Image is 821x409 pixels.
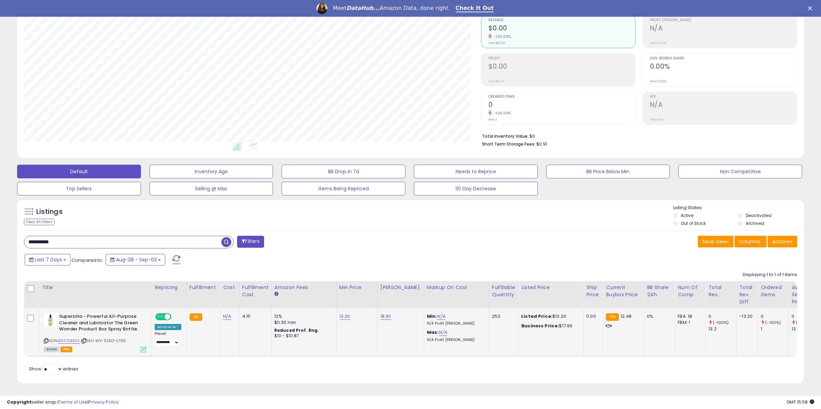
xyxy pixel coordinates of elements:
div: 13.2 [708,326,736,332]
b: Reduced Prof. Rng. [274,327,319,333]
div: Fulfillable Quantity [492,284,516,298]
div: Amazon AI * [155,324,181,330]
button: Aug-28 - Sep-03 [106,254,165,265]
span: Ordered Items [488,95,635,99]
button: Default [17,165,141,178]
div: 0% [647,313,669,319]
small: (-100%) [796,320,812,325]
a: Terms of Use [58,399,88,405]
small: FBA [606,313,618,321]
button: BB Drop in 7d [282,165,405,178]
b: Total Inventory Value: [482,133,529,139]
div: 0.00 [586,313,598,319]
button: Non Competitive [678,165,802,178]
small: FBA [190,313,202,321]
label: Deactivated [746,213,771,218]
button: Filters [237,236,264,248]
span: Revenue [488,18,635,22]
div: Ordered Items [761,284,786,298]
div: $17.99 [521,323,578,329]
button: 30 Day Decrease [414,182,538,195]
div: 0 [761,313,789,319]
i: DataHub... [347,5,380,11]
h2: 0 [488,101,635,110]
div: 0 [792,313,819,319]
p: N/A Profit [PERSON_NAME] [427,321,484,326]
div: 4.15 [242,313,266,319]
div: Amazon Fees [274,284,334,291]
b: Listed Price: [521,313,552,319]
div: ASIN: [44,313,146,351]
div: seller snap | | [7,399,119,406]
span: OFF [170,314,181,320]
b: Business Price: [521,323,559,329]
div: Displaying 1 to 1 of 1 items [743,272,797,278]
div: FBM: 1 [678,319,700,326]
button: Save View [698,236,733,247]
small: Prev: $13.20 [488,41,505,45]
small: Prev: 0.00% [650,41,666,45]
button: Actions [768,236,797,247]
a: Check It Out [456,5,494,12]
div: 1 [761,326,789,332]
div: FBA: 18 [678,313,700,319]
span: ROI [650,95,797,99]
span: | SKU: WV-525O-UT95 [81,338,126,343]
img: Profile image for Georgie [316,3,327,14]
div: Meet Amazon Data, done right. [333,5,450,12]
div: Fulfillment Cost [242,284,269,298]
button: Items Being Repriced [282,182,405,195]
button: Selling @ Max [149,182,273,195]
div: Close [808,6,815,10]
div: Listed Price [521,284,581,291]
th: The percentage added to the cost of goods (COGS) that forms the calculator for Min & Max prices. [424,281,489,308]
b: Max: [427,329,439,336]
div: Cost [223,284,236,291]
div: $13.20 [521,313,578,319]
div: Title [42,284,149,291]
label: Active [681,213,693,218]
span: All listings currently available for purchase on Amazon [44,346,60,352]
span: $0.91 [536,141,547,147]
h2: $0.00 [488,63,635,72]
div: BB Share 24h. [647,284,672,298]
b: Min: [427,313,437,319]
b: Short Term Storage Fees: [482,141,535,147]
label: Archived [746,220,764,226]
label: Out of Stock [681,220,706,226]
h2: 0.00% [650,63,797,72]
a: 18.90 [380,313,391,320]
span: Avg. Buybox Share [650,57,797,60]
small: Amazon Fees. [274,291,278,297]
div: Markup on Cost [427,284,486,291]
a: N/A [439,329,447,336]
div: 12% [274,313,331,319]
small: -100.00% [492,34,511,39]
small: Prev: 0.00% [650,79,666,83]
h5: Listings [36,207,63,217]
div: Min Price [339,284,375,291]
span: Compared to: [71,257,103,263]
div: 13.2 [792,326,819,332]
div: $0.30 min [274,319,331,326]
button: BB Price Below Min [546,165,670,178]
div: Repricing [155,284,184,291]
div: 0 [708,313,736,319]
b: Superzilla - Powerful All-Purpose Cleaner and Lubricator The Green Wonder Product 8oz Spray Bottle [59,313,142,334]
small: Prev: 1 [488,118,497,122]
span: 2025-09-11 15:58 GMT [786,399,814,405]
div: Fulfillment [190,284,217,291]
small: (-100%) [765,320,781,325]
div: Ship Price [586,284,600,298]
div: Avg Selling Price [792,284,817,305]
div: [PERSON_NAME] [380,284,421,291]
small: Prev: N/A [650,118,663,122]
h2: N/A [650,101,797,110]
span: Aug-28 - Sep-03 [116,256,157,263]
a: B01FZQKEKE [58,338,80,344]
button: Top Sellers [17,182,141,195]
div: Preset: [155,331,181,347]
span: Last 7 Days [35,256,62,263]
span: FBA [61,346,72,352]
div: Total Rev. [708,284,733,298]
